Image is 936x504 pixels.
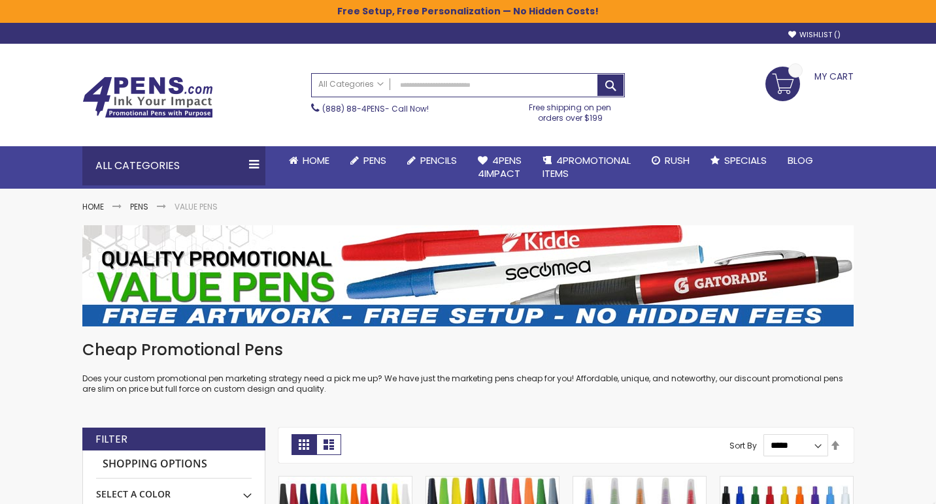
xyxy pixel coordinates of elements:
[95,432,127,447] strong: Filter
[478,153,522,180] span: 4Pens 4impact
[278,146,340,175] a: Home
[303,153,329,167] span: Home
[322,103,429,114] span: - Call Now!
[665,153,690,167] span: Rush
[729,439,757,450] label: Sort By
[363,153,386,167] span: Pens
[516,97,626,123] div: Free shipping on pen orders over $199
[340,146,397,175] a: Pens
[96,479,252,501] div: Select A Color
[573,476,706,487] a: Belfast Translucent Value Stick Pen
[96,450,252,479] strong: Shopping Options
[641,146,700,175] a: Rush
[777,146,824,175] a: Blog
[543,153,631,180] span: 4PROMOTIONAL ITEMS
[130,201,148,212] a: Pens
[788,30,841,40] a: Wishlist
[318,79,384,89] span: All Categories
[312,74,390,95] a: All Categories
[467,146,532,189] a: 4Pens4impact
[82,201,104,212] a: Home
[292,434,316,455] strong: Grid
[724,153,767,167] span: Specials
[426,476,559,487] a: Belfast Value Stick Pen
[175,201,218,212] strong: Value Pens
[532,146,641,189] a: 4PROMOTIONALITEMS
[82,146,265,185] div: All Categories
[397,146,467,175] a: Pencils
[82,76,213,118] img: 4Pens Custom Pens and Promotional Products
[82,225,854,326] img: Value Pens
[720,476,853,487] a: Custom Cambria Plastic Retractable Ballpoint Pen - Monochromatic Body Color
[82,339,854,360] h1: Cheap Promotional Pens
[420,153,457,167] span: Pencils
[788,153,813,167] span: Blog
[700,146,777,175] a: Specials
[82,339,854,395] div: Does your custom promotional pen marketing strategy need a pick me up? We have just the marketing...
[322,103,385,114] a: (888) 88-4PENS
[279,476,412,487] a: Belfast B Value Stick Pen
